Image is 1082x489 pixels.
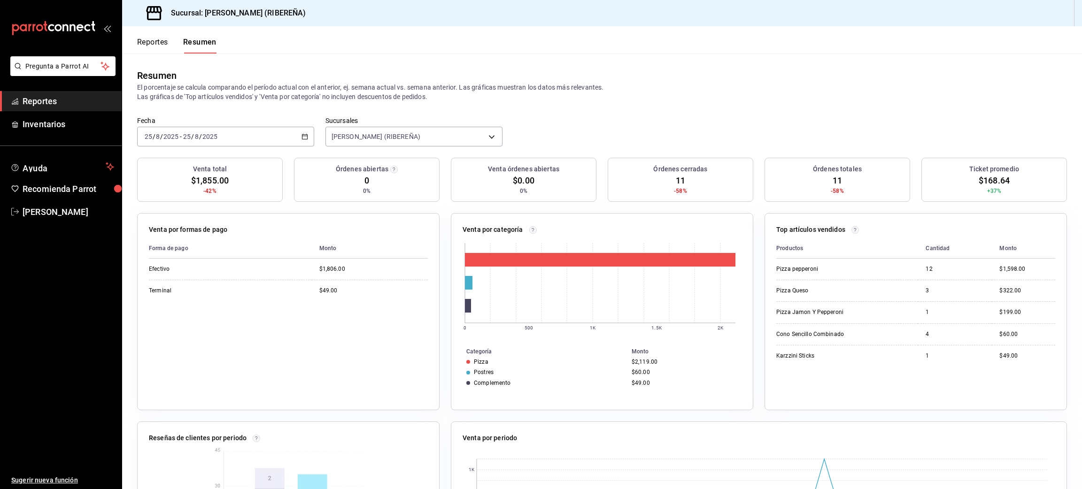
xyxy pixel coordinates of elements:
div: $1,598.00 [999,265,1055,273]
div: Efectivo [149,265,243,273]
div: navigation tabs [137,38,216,53]
span: +37% [987,187,1002,195]
p: Venta por categoría [463,225,523,235]
span: -58% [674,187,687,195]
th: Categoría [451,346,628,357]
button: Resumen [183,38,216,53]
div: $49.00 [319,287,428,295]
span: / [153,133,155,140]
input: ---- [163,133,179,140]
text: 1K [590,325,596,330]
div: 12 [926,265,984,273]
h3: Órdenes cerradas [653,164,707,174]
input: -- [183,133,191,140]
div: Complemento [474,380,510,386]
input: -- [194,133,199,140]
h3: Venta órdenes abiertas [488,164,559,174]
span: Pregunta a Parrot AI [25,61,101,71]
span: $1,855.00 [191,174,229,187]
input: -- [144,133,153,140]
span: - [180,133,182,140]
div: 1 [926,308,984,316]
th: Forma de pago [149,238,312,259]
h3: Sucursal: [PERSON_NAME] (RIBEREÑA) [163,8,306,19]
div: Pizza [474,359,488,365]
h3: Ticket promedio [969,164,1019,174]
div: $60.00 [999,330,1055,338]
span: / [199,133,202,140]
text: 1.5K [651,325,662,330]
th: Cantidad [918,238,992,259]
span: Reportes [23,95,114,107]
span: Inventarios [23,118,114,130]
button: Pregunta a Parrot AI [10,56,116,76]
div: 3 [926,287,984,295]
p: Reseñas de clientes por periodo [149,433,247,443]
h3: Venta total [193,164,227,174]
div: $49.00 [632,380,738,386]
div: $1,806.00 [319,265,428,273]
p: El porcentaje se calcula comparando el período actual con el anterior, ej. semana actual vs. sema... [137,83,1067,101]
th: Monto [312,238,428,259]
div: Cono Sencillo Combinado [776,330,870,338]
p: Venta por formas de pago [149,225,227,235]
span: 0% [363,187,371,195]
label: Sucursales [325,117,502,124]
text: 500 [525,325,533,330]
div: Terminal [149,287,243,295]
div: $49.00 [999,352,1055,360]
label: Fecha [137,117,314,124]
span: $0.00 [513,174,534,187]
div: 4 [926,330,984,338]
div: $199.00 [999,308,1055,316]
div: Pizza Jamon Y Pepperoni [776,308,870,316]
div: $60.00 [632,369,738,375]
text: 1K [469,467,475,473]
th: Monto [628,346,753,357]
a: Pregunta a Parrot AI [7,68,116,78]
th: Monto [992,238,1055,259]
span: / [160,133,163,140]
span: 11 [833,174,842,187]
div: Resumen [137,69,177,83]
text: 2K [718,325,724,330]
h3: Órdenes abiertas [336,164,388,174]
div: Pizza pepperoni [776,265,870,273]
div: Karzzini Sticks [776,352,870,360]
text: 0 [464,325,466,330]
button: Reportes [137,38,168,53]
button: open_drawer_menu [103,24,111,32]
h3: Órdenes totales [813,164,862,174]
th: Productos [776,238,918,259]
span: -58% [831,187,844,195]
div: $322.00 [999,287,1055,295]
span: Ayuda [23,161,102,172]
span: / [191,133,194,140]
p: Top artículos vendidos [776,225,845,235]
span: 0 [364,174,369,187]
div: 1 [926,352,984,360]
input: ---- [202,133,218,140]
span: [PERSON_NAME] [23,206,114,218]
span: 11 [676,174,685,187]
input: -- [155,133,160,140]
span: $168.64 [979,174,1010,187]
div: Postres [474,369,494,375]
span: Recomienda Parrot [23,183,114,195]
div: $2,119.00 [632,359,738,365]
p: Venta por periodo [463,433,517,443]
span: [PERSON_NAME] (RIBEREÑA) [332,132,420,141]
span: -42% [203,187,216,195]
span: 0% [520,187,527,195]
div: Pizza Queso [776,287,870,295]
span: Sugerir nueva función [11,475,114,485]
